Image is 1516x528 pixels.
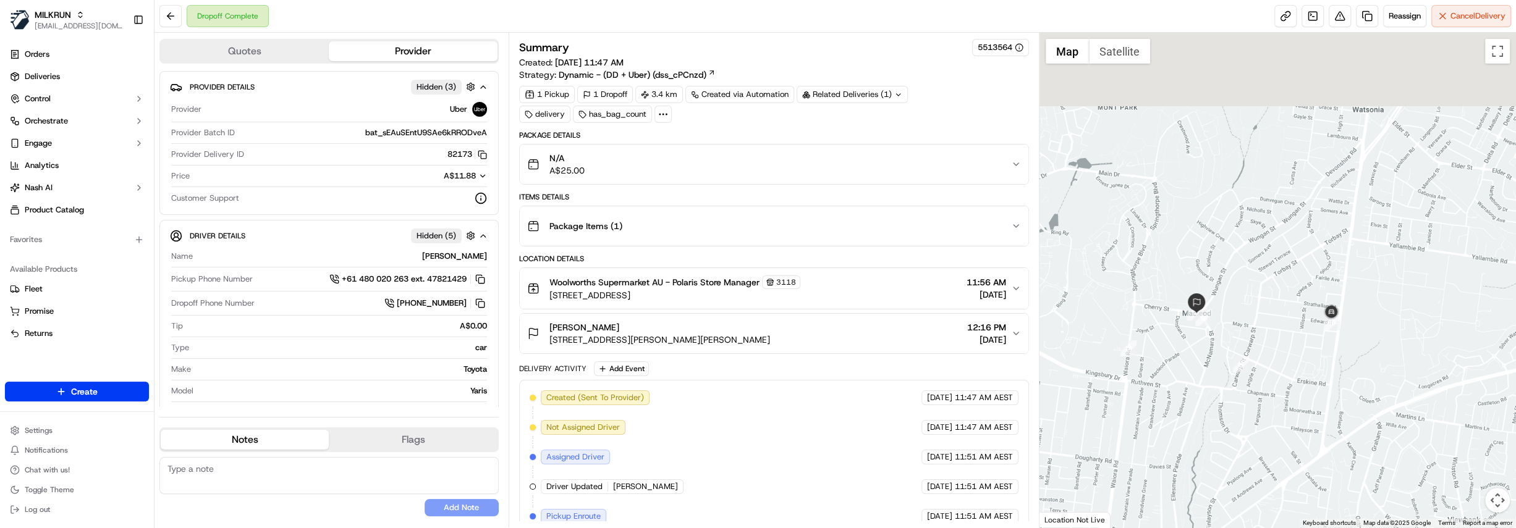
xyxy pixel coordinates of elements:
div: 📗 [12,277,22,287]
span: Provider Delivery ID [171,149,244,160]
span: Orchestrate [25,115,68,127]
div: Package Details [519,130,1029,140]
button: Hidden (5) [411,228,478,243]
div: Yaris [198,385,487,396]
button: Engage [5,133,149,153]
span: Package Items ( 1 ) [549,220,622,232]
img: 1736555255976-a54dd68f-1ca7-489b-9aae-adbdc363a1c4 [12,118,35,140]
div: Strategy: [519,69,716,81]
button: MILKRUNMILKRUN[EMAIL_ADDRESS][DOMAIN_NAME] [5,5,128,35]
div: Favorites [5,230,149,249]
span: Notifications [25,445,68,455]
span: [DATE] [967,288,1006,301]
span: A$11.88 [444,170,476,181]
span: Driver Details [190,231,245,241]
span: Deliveries [25,71,60,82]
button: Control [5,89,149,109]
div: 3.4 km [635,86,683,103]
div: A$0.00 [188,321,487,332]
a: Returns [10,328,144,339]
span: +61 480 020 263 ext. 47821429 [342,274,467,285]
span: Woolworths Supermarket AU - Polaris Store Manager [549,276,760,288]
div: Start new chat [56,118,203,130]
button: Toggle Theme [5,481,149,498]
span: Dropoff Phone Number [171,298,255,309]
span: API Documentation [117,276,198,288]
button: Returns [5,324,149,343]
span: Uber [450,104,467,115]
span: [DATE] [927,422,952,433]
span: Reassign [1389,10,1421,22]
span: [DATE] [967,333,1006,346]
span: Provider Batch ID [171,127,235,138]
div: 15 [1187,304,1203,321]
button: Driver DetailsHidden (5) [170,225,488,246]
div: 14 [1120,340,1137,356]
a: Dynamic - (DD + Uber) (dss_cPCnzd) [559,69,716,81]
button: 5513564 [978,42,1023,53]
span: Pickup Phone Number [171,274,253,285]
button: Create [5,382,149,401]
span: Dynamic - (DD + Uber) (dss_cPCnzd) [559,69,706,81]
span: Hidden ( 3 ) [417,82,456,93]
span: 11:51 AM AEST [955,451,1013,463]
div: car [194,342,487,353]
span: 11:47 AM AEST [955,392,1013,403]
span: Create [71,385,98,398]
a: Fleet [10,283,144,295]
span: 11:51 AM AEST [955,481,1013,492]
button: A$11.88 [378,170,487,182]
span: Returns [25,328,53,339]
div: We're available if you need us! [56,130,170,140]
div: Available Products [5,259,149,279]
button: Promise [5,301,149,321]
img: Hannah Dayet [12,180,32,199]
div: Related Deliveries (1) [797,86,908,103]
span: Assigned Driver [546,451,604,463]
div: 16 [1195,310,1211,326]
button: Hidden (3) [411,79,478,94]
div: Toyota [196,364,487,375]
div: Items Details [519,192,1029,202]
span: Driver Updated [546,481,603,492]
a: 📗Knowledge Base [7,271,100,293]
button: Fleet [5,279,149,299]
span: • [103,225,107,235]
span: Price [171,170,190,182]
img: Google [1043,511,1083,527]
div: [PERSON_NAME] [198,251,487,262]
a: Created via Automation [685,86,794,103]
span: Hidden ( 5 ) [417,230,456,241]
span: [PHONE_NUMBER] [397,298,467,309]
span: Settings [25,425,53,435]
button: Add Event [594,361,649,376]
button: Package Items (1) [520,206,1028,246]
button: Settings [5,422,149,439]
button: Toggle fullscreen view [1485,39,1510,64]
button: [EMAIL_ADDRESS][DOMAIN_NAME] [35,21,123,31]
span: Type [171,342,189,353]
button: Nash AI [5,178,149,198]
button: Notifications [5,442,149,459]
span: Cancel Delivery [1450,10,1505,22]
span: 3118 [776,277,796,287]
span: Provider Details [190,82,255,92]
div: has_bag_count [573,106,652,123]
span: 11:56 AM [967,276,1006,288]
button: Provider DetailsHidden (3) [170,77,488,97]
button: Flags [329,430,497,450]
span: Log out [25,505,50,514]
span: [DATE] [109,191,135,201]
span: Map data ©2025 Google [1363,519,1431,526]
a: Orders [5,44,149,64]
span: Chat with us! [25,465,70,475]
span: Not Assigned Driver [546,422,620,433]
span: MILKRUN [35,9,71,21]
span: [PERSON_NAME] [38,225,100,235]
span: Model [171,385,193,396]
span: [DATE] [927,392,952,403]
div: 17 [1233,356,1249,372]
button: Quotes [161,41,329,61]
span: [DATE] [109,225,135,235]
